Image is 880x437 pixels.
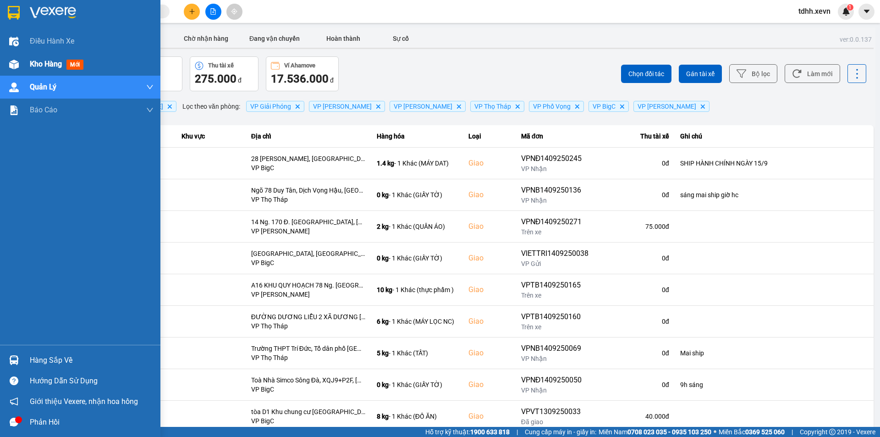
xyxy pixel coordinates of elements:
button: Hoàn thành [309,29,378,48]
div: đ [195,72,253,86]
div: Mai ship [680,348,868,358]
span: Báo cáo [30,104,57,116]
div: VP BigC [251,416,366,426]
span: Quản Lý [30,81,56,93]
span: Gán tài xế [686,69,715,78]
span: 0 kg [377,254,389,262]
span: Điều hành xe [30,35,74,47]
span: | [792,427,793,437]
button: Đang vận chuyển [240,29,309,48]
button: Chờ nhận hàng [171,29,240,48]
span: down [146,83,154,91]
span: VP Giải Phóng [250,103,291,110]
span: 8 kg [377,413,389,420]
div: đ [271,72,334,86]
div: Giao [468,348,510,359]
div: Giao [468,158,510,169]
span: 0 kg [377,381,389,388]
div: Toà Nhà Simco Sông Đà, XQJ9+P2F, [GEOGRAPHIC_DATA], [GEOGRAPHIC_DATA], [GEOGRAPHIC_DATA], [GEOGRA... [251,376,366,385]
button: file-add [205,4,221,20]
span: VP Ngọc Hồi [394,103,452,110]
div: Trên xe [521,291,588,300]
span: VP Thọ Tháp [474,103,511,110]
div: Thu tài xế [208,62,234,69]
div: Hàng sắp về [30,354,154,367]
button: Bộ lọc [729,64,777,83]
span: 10 kg [377,286,392,293]
div: Giao [468,253,510,264]
span: VP BigC [593,103,616,110]
div: Giao [468,316,510,327]
div: - 1 Khác (TẤT) [377,348,457,358]
span: 275.000 [195,72,236,85]
img: logo-vxr [8,6,20,20]
div: Trên xe [521,322,588,332]
span: plus [189,8,195,15]
span: mới [66,60,83,70]
div: VIETTRI1409250038 [521,248,588,259]
div: 0 đ [599,190,669,199]
img: solution-icon [9,105,19,115]
img: warehouse-icon [9,83,19,92]
span: VP Ngọc Hồi, close by backspace [390,101,466,112]
div: 0 đ [599,285,669,294]
div: 40.000 đ [599,412,669,421]
div: - 1 Khác (ĐỒ ĂN) [377,412,457,421]
div: VP [PERSON_NAME] [251,227,366,236]
div: VP Thọ Tháp [251,321,366,331]
div: sáng mai ship giờ hc [680,190,868,199]
div: Đã giao [521,417,588,426]
div: VPTB1409250160 [521,311,588,322]
div: VPNĐ1409250050 [521,375,588,386]
div: 0 đ [599,348,669,358]
div: 0 đ [599,159,669,168]
svg: Delete [619,104,625,109]
strong: 0369 525 060 [745,428,785,436]
sup: 1 [847,4,853,11]
div: tòa D1 Khu chung cư [GEOGRAPHIC_DATA], [GEOGRAPHIC_DATA], [GEOGRAPHIC_DATA], [GEOGRAPHIC_DATA], [... [251,407,366,416]
th: Khu vực [176,125,246,148]
span: | [517,427,518,437]
div: Phản hồi [30,415,154,429]
button: Làm mới [785,64,840,83]
img: icon-new-feature [842,7,850,16]
button: aim [226,4,242,20]
div: - 1 Khác (thực phẩm ) [377,285,457,294]
span: 17.536.000 [271,72,329,85]
div: VPNĐ1409250245 [521,153,588,164]
svg: Delete [167,104,172,109]
svg: Delete [456,104,462,109]
img: warehouse-icon [9,37,19,46]
div: Hướng dẫn sử dụng [30,374,154,388]
div: - 1 Khác (GIẤY TỜ) [377,190,457,199]
div: VP Nhận [521,164,588,173]
span: VP Giải Phóng, close by backspace [246,101,304,112]
span: Giới thiệu Vexere, nhận hoa hồng [30,396,138,407]
div: Giao [468,221,510,232]
svg: Delete [700,104,705,109]
span: Miền Bắc [719,427,785,437]
span: Kho hàng [30,60,62,68]
div: VP Nhận [521,386,588,395]
span: ⚪️ [714,430,716,434]
div: VP Gửi [521,259,588,268]
div: Giao [468,411,510,422]
span: copyright [829,429,836,435]
th: Loại [463,125,516,148]
strong: 0708 023 035 - 0935 103 250 [627,428,711,436]
div: VP Thọ Tháp [251,195,366,204]
span: VP Lê Duẩn, close by backspace [633,101,709,112]
div: - 1 Khác (QUẦN ÁO) [377,222,457,231]
span: Lọc theo văn phòng : [182,101,240,111]
div: VP BigC [251,258,366,267]
div: Trường THPT Trí Đức, Tổ dân phố [GEOGRAPHIC_DATA], [GEOGRAPHIC_DATA], P, [GEOGRAPHIC_DATA], [GEOG... [251,344,366,353]
button: Gán tài xế [679,65,722,83]
button: caret-down [858,4,874,20]
div: VPTB1409250165 [521,280,588,291]
span: tdhh.xevn [791,6,838,17]
div: VPVT1309250033 [521,406,588,417]
span: VP Trần Đại Nghĩa, close by backspace [309,101,385,112]
div: - 1 Khác (MÁY DAT) [377,159,457,168]
span: VP Phố Vọng, close by backspace [529,101,584,112]
div: Giao [468,189,510,200]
